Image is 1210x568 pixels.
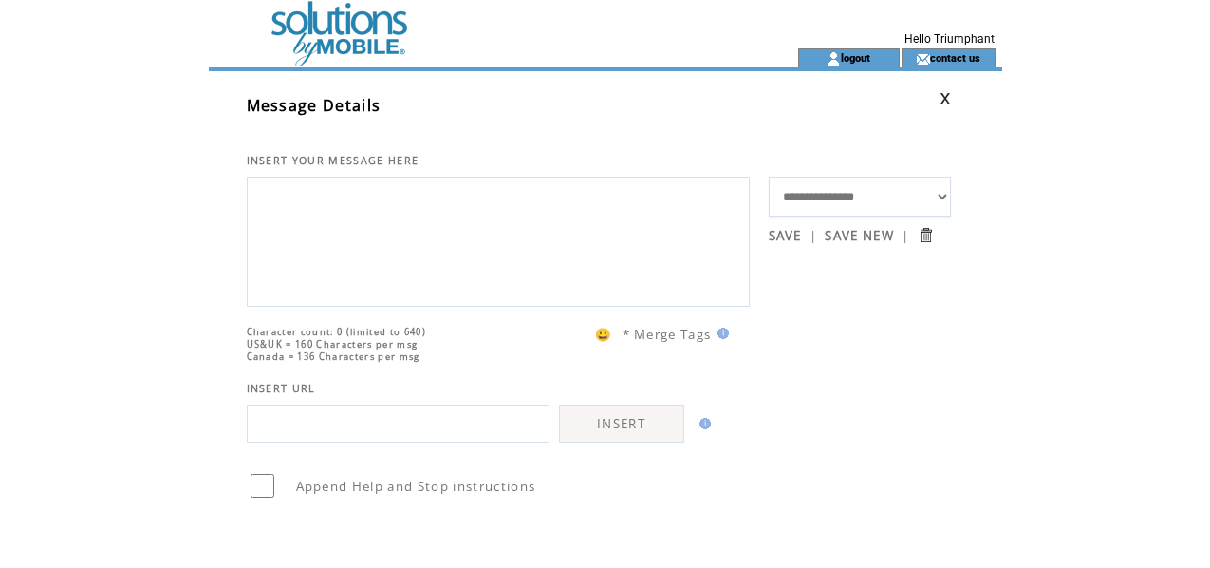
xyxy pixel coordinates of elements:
a: logout [841,51,870,64]
img: account_icon.gif [827,51,841,66]
a: INSERT [559,405,684,443]
span: 😀 [595,326,612,343]
img: contact_us_icon.gif [916,51,930,66]
img: help.gif [694,418,711,429]
span: Hello Triumphant [904,32,995,46]
span: Append Help and Stop instructions [296,478,536,495]
span: Character count: 0 (limited to 640) [247,326,427,338]
a: SAVE [769,227,802,244]
span: INSERT YOUR MESSAGE HERE [247,154,419,167]
span: | [810,227,817,244]
span: US&UK = 160 Characters per msg [247,338,419,350]
a: contact us [930,51,980,64]
span: * Merge Tags [623,326,712,343]
span: INSERT URL [247,382,316,395]
span: Message Details [247,95,382,116]
span: | [902,227,909,244]
input: Submit [917,226,935,244]
a: SAVE NEW [825,227,894,244]
span: Canada = 136 Characters per msg [247,350,420,363]
img: help.gif [712,328,729,339]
